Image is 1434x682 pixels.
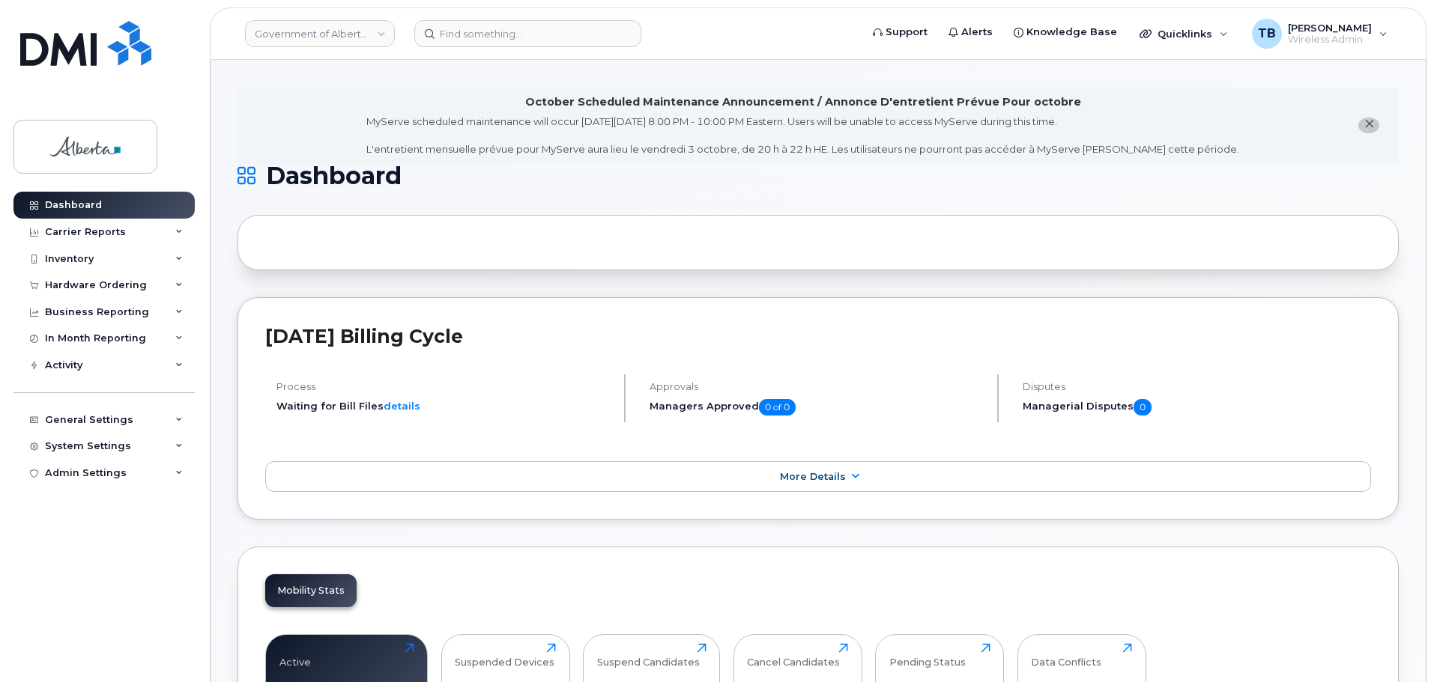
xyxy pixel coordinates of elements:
div: October Scheduled Maintenance Announcement / Annonce D'entretient Prévue Pour octobre [525,94,1081,110]
div: Data Conflicts [1031,643,1101,668]
span: 0 of 0 [759,399,796,415]
div: Cancel Candidates [747,643,840,668]
h5: Managerial Disputes [1023,399,1371,415]
span: Dashboard [266,165,402,187]
h4: Disputes [1023,381,1371,392]
li: Waiting for Bill Files [276,399,611,413]
h4: Approvals [650,381,984,392]
span: More Details [780,471,846,482]
div: Suspend Candidates [597,643,700,668]
div: MyServe scheduled maintenance will occur [DATE][DATE] 8:00 PM - 10:00 PM Eastern. Users will be u... [366,115,1239,156]
div: Pending Status [889,643,966,668]
span: 0 [1134,399,1152,415]
h5: Managers Approved [650,399,984,415]
h4: Process [276,381,611,392]
div: Suspended Devices [455,643,554,668]
div: Active [279,643,311,668]
a: details [384,400,420,412]
h2: [DATE] Billing Cycle [265,325,1371,347]
button: close notification [1358,118,1379,133]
